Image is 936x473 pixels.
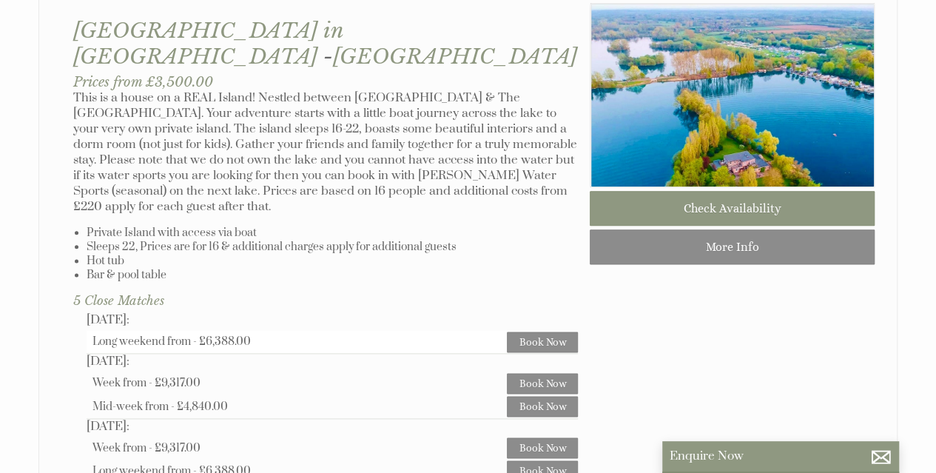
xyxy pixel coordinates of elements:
div: [DATE] [87,312,578,328]
p: Enquire Now [670,449,892,464]
li: Bar & pool table [87,268,578,282]
li: Sleeps 22, Prices are for 16 & additional charges apply for additional guests [87,240,578,254]
p: This is a house on a REAL Island! Nestled between [GEOGRAPHIC_DATA] & The [GEOGRAPHIC_DATA]. Your... [73,90,578,215]
span: - [323,44,577,70]
li: Hot tub [87,254,578,268]
a: Book Now [507,373,578,394]
a: [GEOGRAPHIC_DATA] in [GEOGRAPHIC_DATA] [73,18,343,70]
div: [DATE] [87,419,578,435]
div: Week from - £9,317.00 [92,441,507,455]
div: Long weekend from - £6,388.00 [92,335,507,349]
a: Book Now [507,332,578,352]
img: The_Island_arial_view.original.jpg [590,3,875,187]
a: [GEOGRAPHIC_DATA] [333,44,577,70]
a: Book Now [507,396,578,417]
li: Private Island with access via boat [87,226,578,240]
div: [DATE] [87,354,578,369]
a: Book Now [507,437,578,458]
a: Check Availability [590,191,875,226]
div: Week from - £9,317.00 [92,376,507,390]
h3: Prices from £3,500.00 [73,73,578,90]
div: Mid-week from - £4,840.00 [92,400,507,414]
a: More Info [590,229,875,264]
h4: 5 Close Matches [73,293,578,312]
